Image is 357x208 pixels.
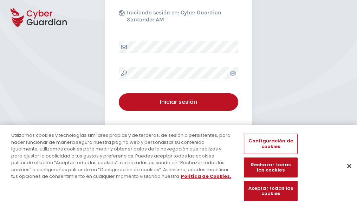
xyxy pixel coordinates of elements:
button: Cerrar [342,158,357,174]
a: Más información sobre su privacidad, se abre en una nueva pestaña [181,173,231,180]
button: Configuración de cookies, Abre el cuadro de diálogo del centro de preferencias. [244,134,297,154]
div: Iniciar sesión [124,98,233,106]
button: Rechazar todas las cookies [244,157,297,177]
button: Iniciar sesión [119,93,238,111]
button: Aceptar todas las cookies [244,181,297,201]
div: Utilizamos cookies y tecnologías similares propias y de terceros, de sesión o persistentes, para ... [11,132,233,180]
